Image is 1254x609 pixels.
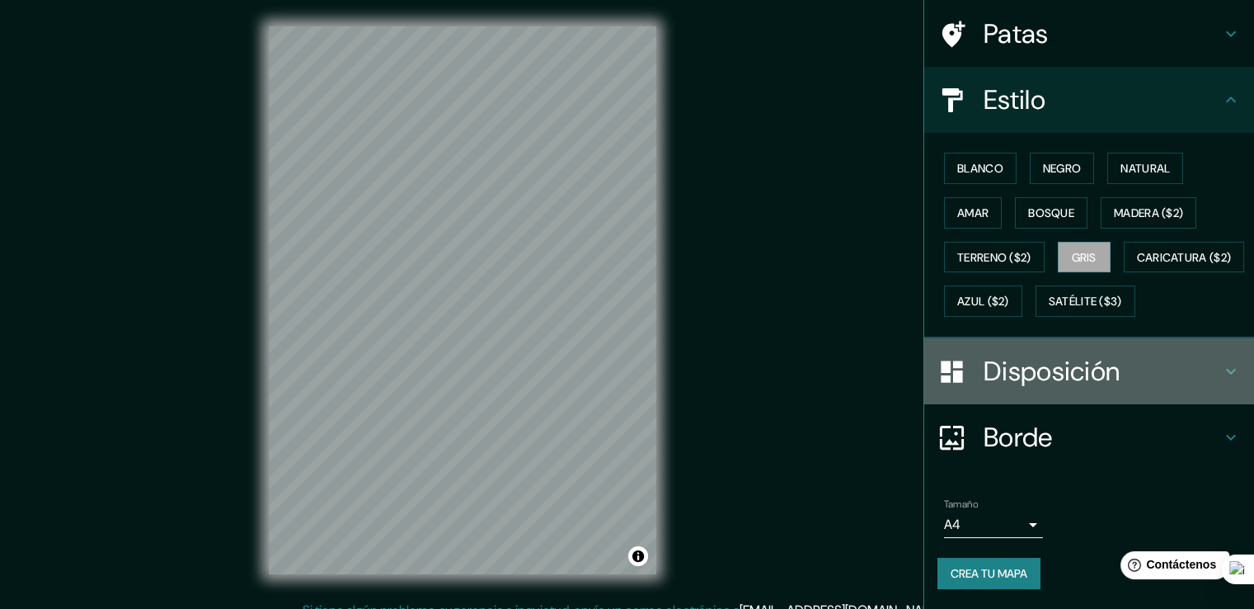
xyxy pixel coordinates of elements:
[1137,250,1232,265] font: Caricatura ($2)
[944,197,1002,229] button: Amar
[944,512,1043,538] div: A4
[944,516,960,533] font: A4
[944,153,1017,184] button: Blanco
[944,286,1022,317] button: Azul ($2)
[1124,242,1245,273] button: Caricatura ($2)
[957,250,1031,265] font: Terreno ($2)
[924,404,1254,470] div: Borde
[1049,295,1122,309] font: Satélite ($3)
[924,338,1254,404] div: Disposición
[957,295,1009,309] font: Azul ($2)
[1107,545,1236,591] iframe: Lanzador de widgets de ayuda
[1101,197,1196,229] button: Madera ($2)
[944,242,1045,273] button: Terreno ($2)
[957,161,1003,176] font: Blanco
[1107,153,1183,184] button: Natural
[1028,205,1074,220] font: Bosque
[628,546,648,566] button: Activar o desactivar atribución
[984,420,1053,455] font: Borde
[944,498,978,511] font: Tamaño
[1114,205,1183,220] font: Madera ($2)
[951,566,1027,581] font: Crea tu mapa
[1015,197,1087,229] button: Bosque
[1030,153,1095,184] button: Negro
[924,67,1254,133] div: Estilo
[924,1,1254,67] div: Patas
[957,205,989,220] font: Amar
[937,558,1040,589] button: Crea tu mapa
[1120,161,1170,176] font: Natural
[984,354,1120,389] font: Disposición
[1058,242,1111,273] button: Gris
[1043,161,1082,176] font: Negro
[984,83,1045,117] font: Estilo
[1072,250,1097,265] font: Gris
[269,26,656,574] canvas: Mapa
[1036,286,1135,317] button: Satélite ($3)
[984,17,1049,51] font: Patas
